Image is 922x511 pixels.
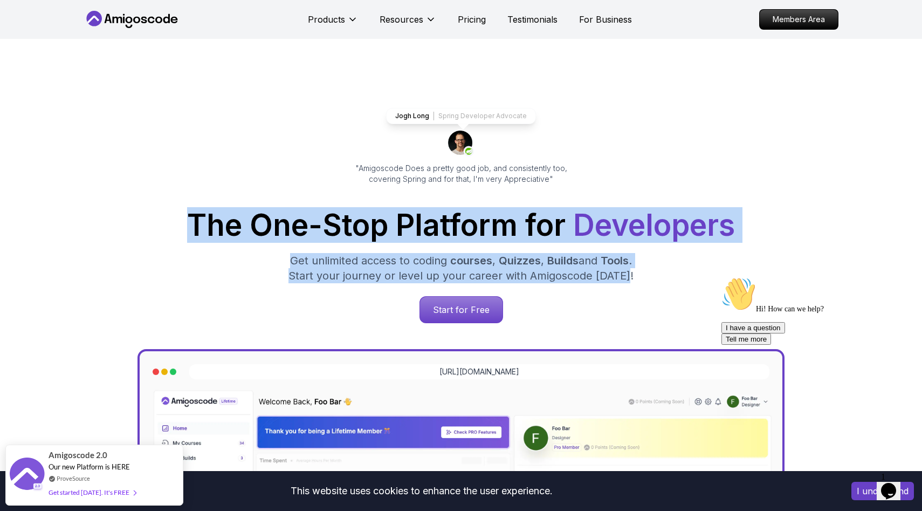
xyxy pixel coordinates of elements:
[380,13,436,35] button: Resources
[308,13,345,26] p: Products
[10,458,45,493] img: provesource social proof notification image
[49,486,136,499] div: Get started [DATE]. It's FREE
[439,366,519,377] a: [URL][DOMAIN_NAME]
[4,4,198,72] div: 👋Hi! How can we help?I have a questionTell me more
[4,61,54,72] button: Tell me more
[280,253,642,283] p: Get unlimited access to coding , , and . Start your journey or level up your career with Amigosco...
[458,13,486,26] a: Pricing
[8,479,835,503] div: This website uses cookies to enhance the user experience.
[573,207,735,243] span: Developers
[308,13,358,35] button: Products
[450,254,492,267] span: courses
[547,254,579,267] span: Builds
[395,112,429,120] p: Jogh Long
[759,9,838,30] a: Members Area
[57,474,90,483] a: ProveSource
[419,296,503,323] a: Start for Free
[760,10,838,29] p: Members Area
[877,468,911,500] iframe: chat widget
[49,449,107,461] span: Amigoscode 2.0
[579,13,632,26] a: For Business
[340,163,582,185] p: "Amigoscode Does a pretty good job, and consistently too, covering Spring and for that, I'm very ...
[499,254,541,267] span: Quizzes
[420,297,503,323] p: Start for Free
[601,254,629,267] span: Tools
[448,131,474,156] img: josh long
[49,462,130,471] span: Our new Platform is HERE
[717,272,911,462] iframe: chat widget
[4,32,107,40] span: Hi! How can we help?
[507,13,558,26] a: Testimonials
[4,4,39,39] img: :wave:
[92,210,830,240] h1: The One-Stop Platform for
[851,482,914,500] button: Accept cookies
[4,50,68,61] button: I have a question
[380,13,423,26] p: Resources
[438,112,527,120] p: Spring Developer Advocate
